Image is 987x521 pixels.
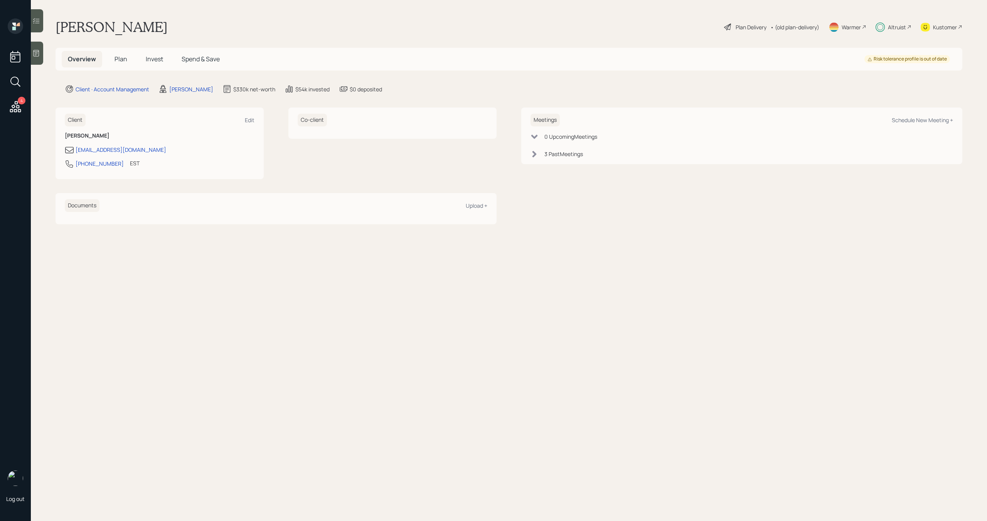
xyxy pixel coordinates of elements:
div: Edit [245,116,254,124]
img: michael-russo-headshot.png [8,471,23,486]
h6: Meetings [531,114,560,126]
div: EST [130,159,140,167]
span: Invest [146,55,163,63]
div: Upload + [466,202,487,209]
div: $0 deposited [350,85,382,93]
div: 4 [18,97,25,104]
h6: Co-client [298,114,327,126]
div: Plan Delivery [736,23,766,31]
div: Warmer [842,23,861,31]
div: $330k net-worth [233,85,275,93]
div: Altruist [888,23,906,31]
span: Plan [115,55,127,63]
h6: Documents [65,199,99,212]
div: Risk tolerance profile is out of date [867,56,947,62]
div: Kustomer [933,23,957,31]
span: Spend & Save [182,55,220,63]
div: 0 Upcoming Meeting s [544,133,597,141]
div: $54k invested [295,85,330,93]
div: [PHONE_NUMBER] [76,160,124,168]
h6: Client [65,114,86,126]
div: 3 Past Meeting s [544,150,583,158]
div: Log out [6,495,25,503]
span: Overview [68,55,96,63]
h6: [PERSON_NAME] [65,133,254,139]
div: Schedule New Meeting + [892,116,953,124]
div: • (old plan-delivery) [770,23,819,31]
div: Client · Account Management [76,85,149,93]
div: [EMAIL_ADDRESS][DOMAIN_NAME] [76,146,166,154]
h1: [PERSON_NAME] [56,18,168,35]
div: [PERSON_NAME] [169,85,213,93]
